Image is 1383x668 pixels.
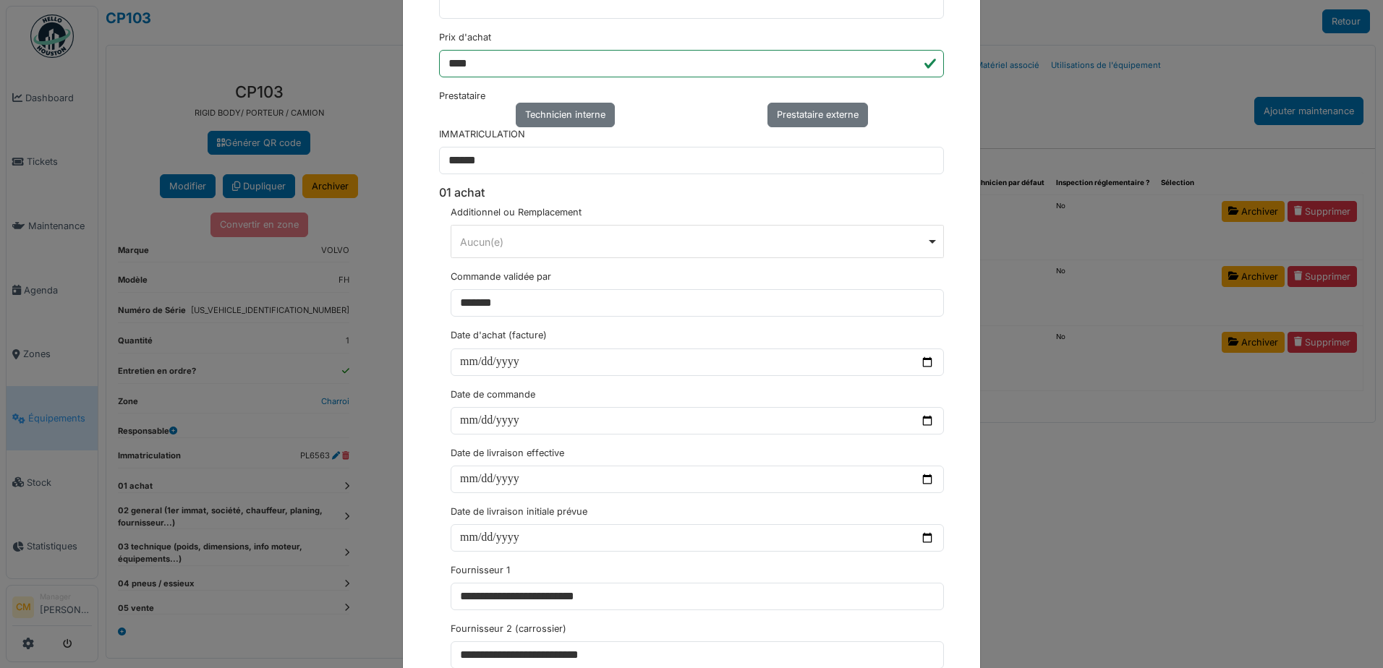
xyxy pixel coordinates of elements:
label: Fournisseur 1 [451,563,510,577]
label: Additionnel ou Remplacement [451,205,582,219]
div: Technicien interne [516,103,615,127]
label: Prestataire [439,89,485,103]
label: Date de commande [451,387,535,401]
label: IMMATRICULATION [439,127,525,141]
label: Date de livraison effective [451,446,564,460]
label: Commande validée par [451,270,551,283]
h6: 01 achat [439,186,944,200]
div: Aucun(e) [460,234,927,249]
label: Prix d'achat [439,30,491,44]
label: Date d'achat (facture) [451,328,547,342]
label: Date de livraison initiale prévue [451,505,587,518]
div: Prestataire externe [767,103,868,127]
label: Fournisseur 2 (carrossier) [451,622,566,635]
